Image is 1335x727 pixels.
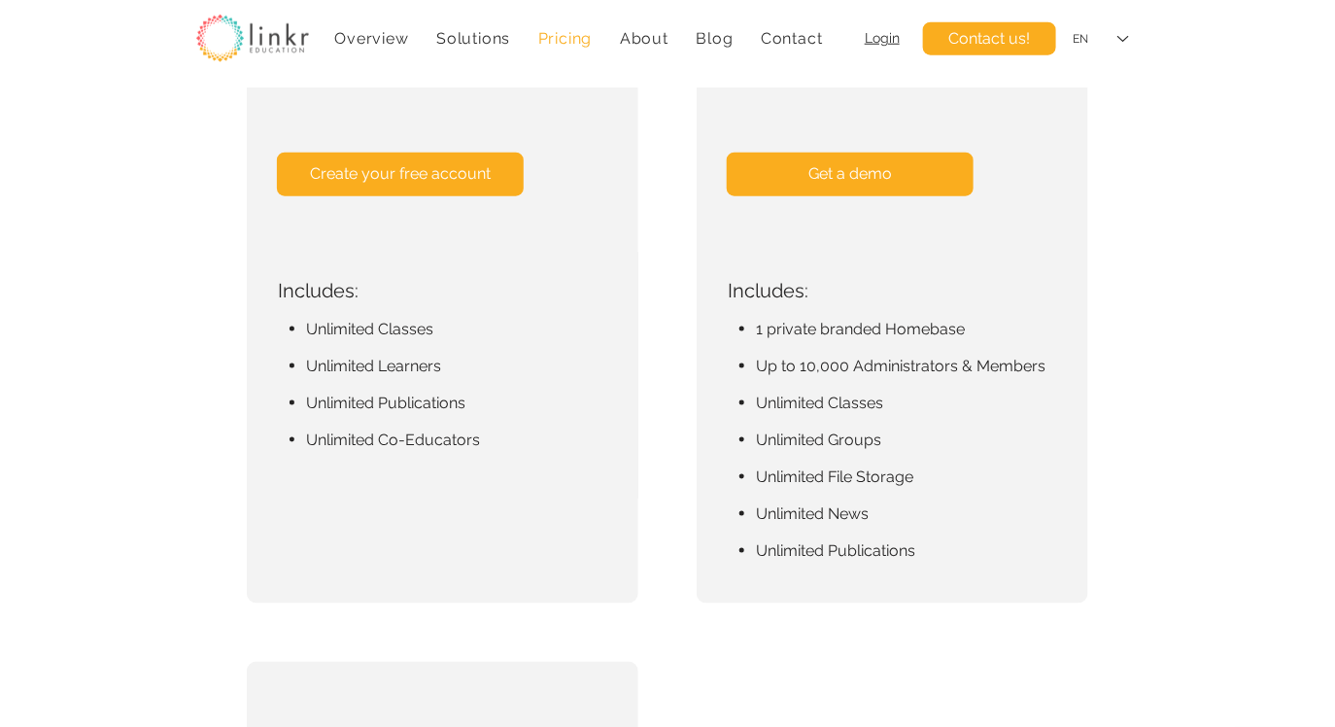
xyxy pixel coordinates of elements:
a: Contact us! [923,22,1056,55]
span: Get a demo [808,163,892,185]
span: Unlimited Co-Educators [306,431,480,449]
span: Unlimited File Storage [756,467,913,486]
span: Create your free account [310,163,491,185]
span: Contact [761,29,823,48]
span: About [620,29,668,48]
span: Includes: [728,279,808,302]
span: Unlimited Classes [756,394,883,412]
a: Get a demo [727,153,974,196]
div: EN [1073,31,1088,48]
div: Language Selector: English [1059,17,1143,61]
span: 1 private branded Homebase [756,320,965,338]
span: Blog [696,29,733,48]
a: Contact [751,19,833,57]
span: Pricing [538,29,593,48]
a: Login [865,30,900,46]
span: Contact us! [949,28,1031,50]
span: Unlimited News [756,504,869,523]
a: Blog [686,19,743,57]
span: Unlimited Groups [756,431,881,449]
a: Pricing [529,19,602,57]
span: Unlimited Publications [306,394,465,412]
span: Up to 10,000 Administrators & Members [756,357,1045,375]
span: Includes: [278,279,359,302]
span: Unlimited Learners [306,357,441,375]
span: Unlimited Publications [756,541,915,560]
span: Unlimited Classes [306,320,433,338]
a: Overview [325,19,419,57]
div: Solutions [427,19,521,57]
span: Overview [334,29,408,48]
div: About [610,19,679,57]
span: Solutions [436,29,510,48]
a: Create your free account [277,153,524,196]
img: linkr_logo_transparentbg.png [196,15,309,62]
nav: Site [325,19,833,57]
